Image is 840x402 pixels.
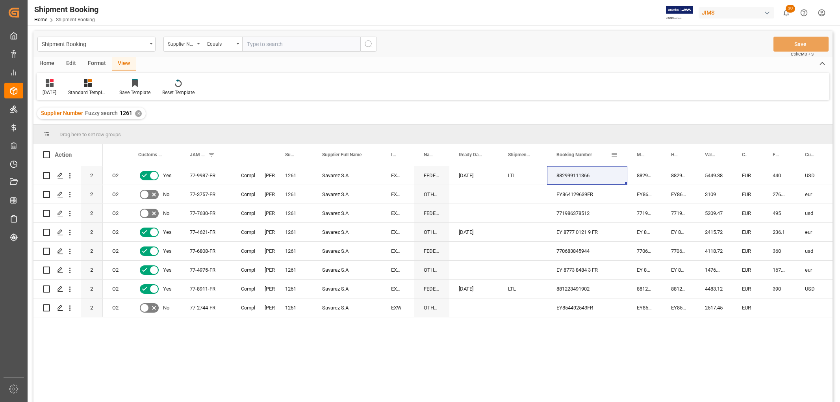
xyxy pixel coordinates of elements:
[265,280,266,298] div: [PERSON_NAME]
[163,167,172,185] span: Yes
[34,17,47,22] a: Home
[265,185,266,204] div: [PERSON_NAME]
[547,185,627,204] div: EY864129639FR
[265,223,266,241] div: [PERSON_NAME]
[41,110,83,116] span: Supplier Number
[627,280,662,298] div: 881223491902
[276,298,313,317] div: 1261
[168,39,195,48] div: Supplier Number
[180,280,232,298] div: 77-8911-FR
[242,37,360,52] input: Type to search
[265,261,266,279] div: [PERSON_NAME]
[732,204,763,222] div: EUR
[777,4,795,22] button: show 20 new notifications
[276,223,313,241] div: 1261
[81,166,103,185] div: 2
[163,242,172,260] span: Yes
[33,204,103,223] div: Press SPACE to select this row.
[81,223,103,241] div: 2
[449,223,499,241] div: [DATE]
[112,57,136,70] div: View
[360,37,377,52] button: search button
[547,166,627,185] div: 882999111366
[795,166,832,185] div: USD
[627,185,662,204] div: EY864129639FR
[547,280,627,298] div: 881223491902
[662,261,695,279] div: EY 8773 8484 3 FR
[627,242,662,260] div: 770683845944
[424,152,433,157] span: Name of the Carrier/Forwarder
[414,166,449,185] div: FEDEX INTERNATIONAL ECONOMY
[732,166,763,185] div: EUR
[414,261,449,279] div: OTHERS
[265,299,266,317] div: [PERSON_NAME]
[180,298,232,317] div: 77-2744-FR
[459,152,482,157] span: Ready Date
[276,166,313,185] div: 1261
[695,223,732,241] div: 2415.72
[547,261,627,279] div: EY 8773 8484 3 FR
[55,151,72,158] div: Action
[163,204,169,222] span: No
[795,261,832,279] div: eur
[382,223,414,241] div: EXW [PERSON_NAME] et Cuire Cedex FR
[763,204,795,222] div: 495
[699,7,774,19] div: JIMS
[313,185,382,204] div: Savarez S.A
[85,110,118,116] span: Fuzzy search
[732,223,763,241] div: EUR
[662,204,695,222] div: 771986378512
[382,280,414,298] div: EXW [PERSON_NAME] et Cuire Cedex FR
[276,204,313,222] div: 1261
[103,280,129,298] div: O2
[180,185,232,204] div: 77-3757-FR
[627,261,662,279] div: EY 8773 8484 3 FR
[313,280,382,298] div: Savarez S.A
[119,89,150,96] div: Save Template
[81,261,103,279] div: 2
[414,185,449,204] div: OTHERS
[33,223,103,242] div: Press SPACE to select this row.
[732,261,763,279] div: EUR
[81,280,103,298] div: 2
[313,223,382,241] div: Savarez S.A
[103,185,129,204] div: O2
[276,280,313,298] div: 1261
[508,280,538,298] div: LTL
[795,185,832,204] div: eur
[662,185,695,204] div: EY864129639FR
[33,166,103,185] div: Press SPACE to select this row.
[382,166,414,185] div: EXW [PERSON_NAME] et Cuire Cedex FR
[163,299,169,317] span: No
[662,242,695,260] div: 770683845944
[547,204,627,222] div: 771986378512
[276,261,313,279] div: 1261
[190,152,205,157] span: JAM Reference Number
[773,152,779,157] span: Freight Quote
[81,204,103,222] div: 2
[241,242,246,260] div: Completed
[120,110,132,116] span: 1261
[37,37,156,52] button: open menu
[732,242,763,260] div: EUR
[382,242,414,260] div: EXW [PERSON_NAME] et Cuire Cedex FR
[138,152,164,157] span: Customs documents sent to broker
[695,185,732,204] div: 3109
[33,298,103,317] div: Press SPACE to select this row.
[391,152,398,157] span: Incoterm
[103,166,129,185] div: O2
[68,89,108,96] div: Standard Templates
[662,298,695,317] div: EY854492543FR
[795,242,832,260] div: usd
[163,223,172,241] span: Yes
[265,204,266,222] div: [PERSON_NAME]
[276,242,313,260] div: 1261
[103,261,129,279] div: O2
[449,166,499,185] div: [DATE]
[705,152,716,157] span: Value (1)
[795,223,832,241] div: eur
[773,37,829,52] button: Save
[241,261,246,279] div: Completed
[508,167,538,185] div: LTL
[207,39,234,48] div: Equals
